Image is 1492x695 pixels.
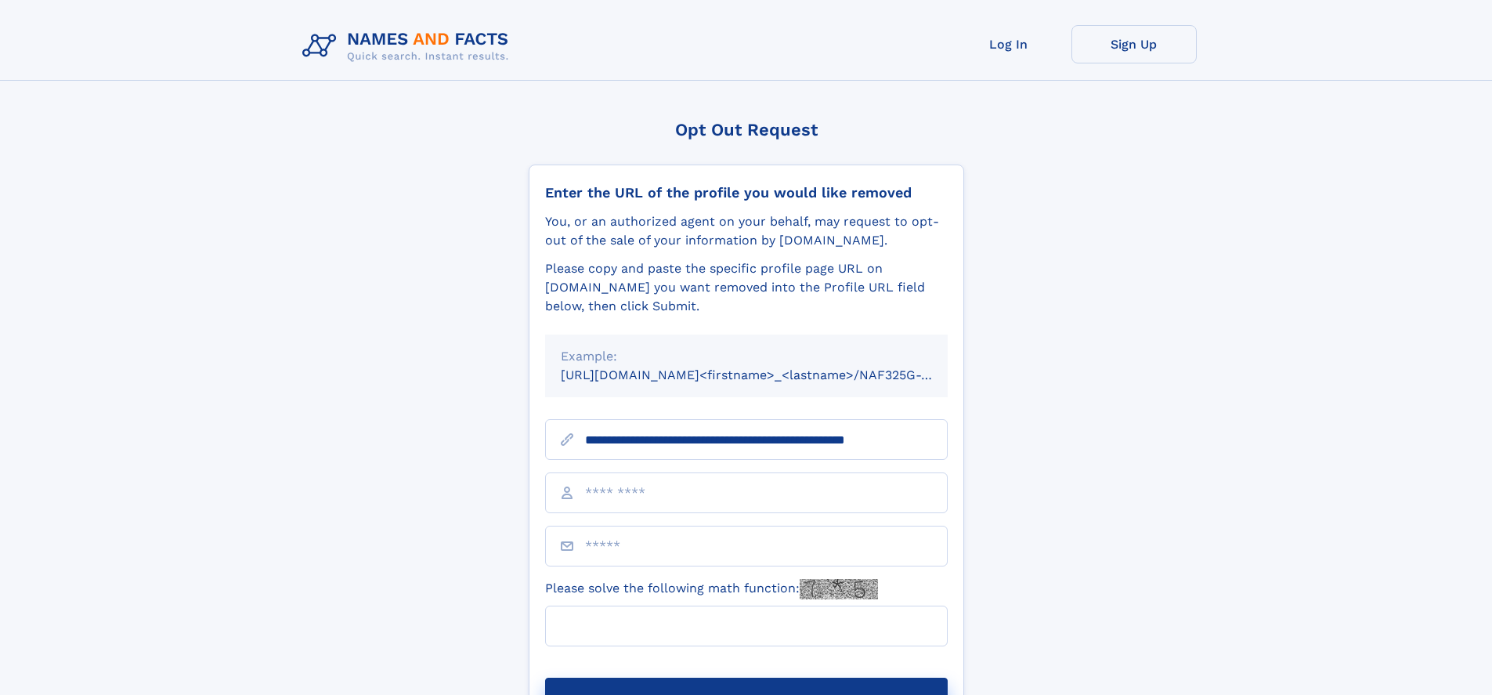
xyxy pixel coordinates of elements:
div: You, or an authorized agent on your behalf, may request to opt-out of the sale of your informatio... [545,212,948,250]
div: Example: [561,347,932,366]
a: Sign Up [1071,25,1197,63]
div: Opt Out Request [529,120,964,139]
a: Log In [946,25,1071,63]
img: Logo Names and Facts [296,25,522,67]
div: Enter the URL of the profile you would like removed [545,184,948,201]
div: Please copy and paste the specific profile page URL on [DOMAIN_NAME] you want removed into the Pr... [545,259,948,316]
label: Please solve the following math function: [545,579,878,599]
small: [URL][DOMAIN_NAME]<firstname>_<lastname>/NAF325G-xxxxxxxx [561,367,977,382]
